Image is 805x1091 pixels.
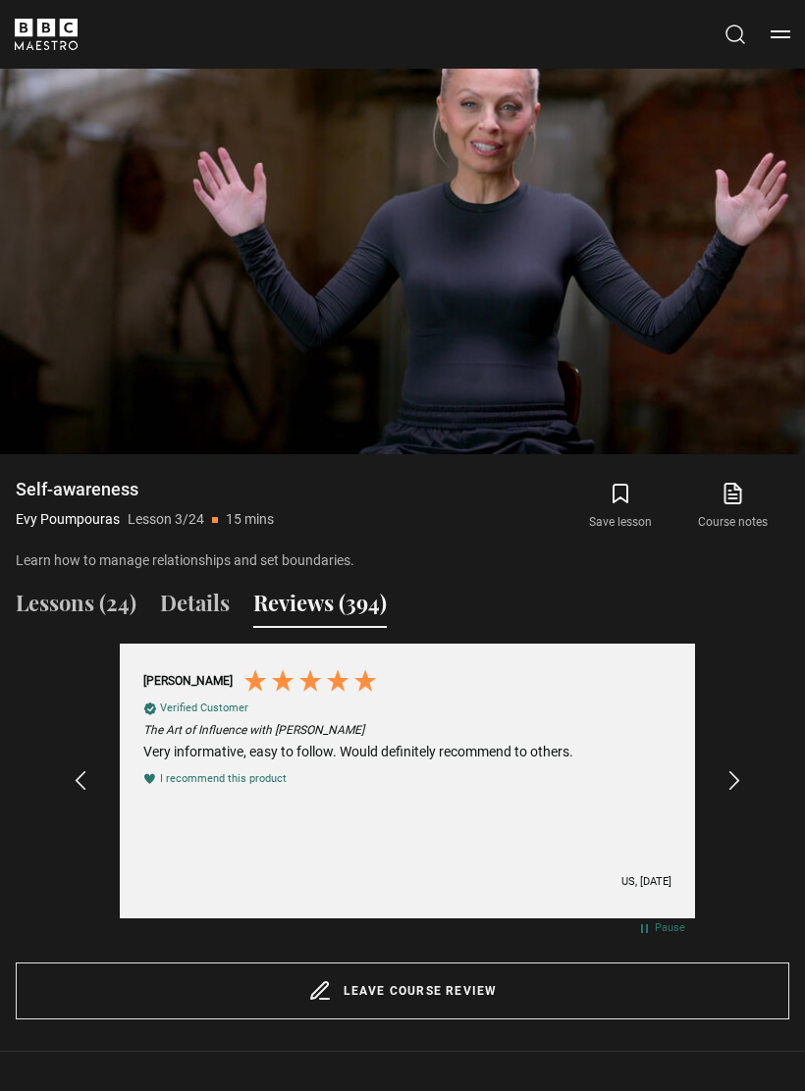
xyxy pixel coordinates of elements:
div: [PERSON_NAME] [143,673,233,690]
em: The Art of Influence with [PERSON_NAME] [143,722,671,739]
p: Learn how to manage relationships and set boundaries. [16,550,452,571]
div: Pause [655,920,685,935]
div: 5 Stars [241,667,384,700]
a: Course notes [677,478,789,535]
button: Details [160,587,230,628]
button: Lessons (24) [16,587,136,628]
p: 15 mins [226,509,274,530]
div: REVIEWS.io Carousel Scroll Left [71,757,92,805]
div: Review by Donna G, 5 out of 5 stars [110,644,705,918]
div: US, [DATE] [621,874,671,889]
button: Reviews (394) [253,587,387,628]
svg: BBC Maestro [15,19,78,50]
h1: Self-awareness [16,478,274,501]
p: Evy Poumpouras [16,509,120,530]
button: Toggle navigation [771,25,790,44]
button: Save lesson [564,478,676,535]
div: Customer reviews carousel with auto-scroll controls [71,644,744,918]
div: Pause carousel [638,919,685,937]
div: REVIEWS.io Carousel Scroll Right [723,757,744,805]
p: Lesson 3/24 [128,509,204,530]
div: Verified Customer [160,701,248,715]
div: Very informative, easy to follow. Would definitely recommend to others. [143,743,671,762]
a: Leave course review [16,962,789,1019]
div: I recommend this product [160,771,287,786]
div: Customer reviews [110,644,705,918]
